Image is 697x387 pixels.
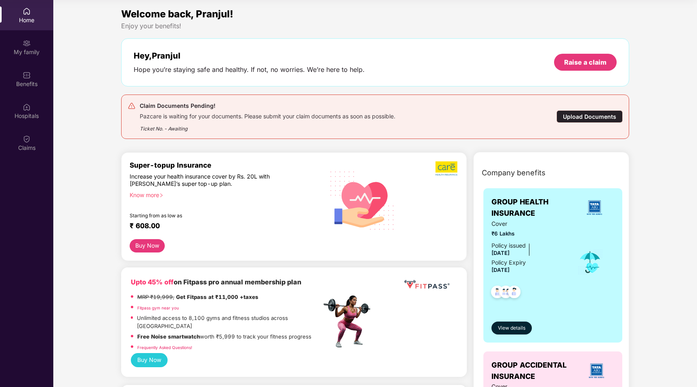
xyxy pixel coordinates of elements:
[137,345,192,350] a: Frequently Asked Questions!
[23,71,31,79] img: svg+xml;base64,PHN2ZyBpZD0iQmVuZWZpdHMiIHhtbG5zPSJodHRwOi8vd3d3LnczLm9yZy8yMDAwL3N2ZyIgd2lkdGg9Ij...
[128,102,136,110] img: svg+xml;base64,PHN2ZyB4bWxucz0iaHR0cDovL3d3dy53My5vcmcvMjAwMC9zdmciIHdpZHRoPSIyNCIgaGVpZ2h0PSIyNC...
[159,193,164,198] span: right
[176,294,258,300] strong: Get Fitpass at ₹11,000 +taxes
[403,277,451,292] img: fppp.png
[556,110,623,123] div: Upload Documents
[131,278,301,286] b: on Fitpass pro annual membership plan
[491,250,510,256] span: [DATE]
[491,229,566,238] span: ₹6 Lakhs
[491,360,578,383] span: GROUP ACCIDENTAL INSURANCE
[496,283,516,303] img: svg+xml;base64,PHN2ZyB4bWxucz0iaHR0cDovL3d3dy53My5vcmcvMjAwMC9zdmciIHdpZHRoPSI0OC45MTUiIGhlaWdodD...
[137,314,321,330] p: Unlimited access to 8,100 gyms and fitness studios across [GEOGRAPHIC_DATA]
[130,191,317,197] div: Know more
[121,8,233,20] span: Welcome back, Pranjul!
[498,324,525,332] span: View details
[130,161,321,169] div: Super-topup Insurance
[134,65,365,74] div: Hope you’re staying safe and healthy. If not, no worries. We’re here to help.
[321,293,378,350] img: fpp.png
[137,305,179,310] a: Fitpass gym near you
[491,322,532,334] button: View details
[130,239,165,252] button: Buy Now
[435,161,458,176] img: b5dec4f62d2307b9de63beb79f102df3.png
[482,167,546,179] span: Company benefits
[134,51,365,61] div: Hey, Pranjul
[130,221,313,231] div: ₹ 608.00
[140,120,395,133] div: Ticket No. - Awaiting
[130,212,287,218] div: Starting from as low as
[23,135,31,143] img: svg+xml;base64,PHN2ZyBpZD0iQ2xhaW0iIHhtbG5zPSJodHRwOi8vd3d3LnczLm9yZy8yMDAwL3N2ZyIgd2lkdGg9IjIwIi...
[577,249,603,276] img: icon
[491,258,526,267] div: Policy Expiry
[23,7,31,15] img: svg+xml;base64,PHN2ZyBpZD0iSG9tZSIgeG1sbnM9Imh0dHA6Ly93d3cudzMub3JnLzIwMDAvc3ZnIiB3aWR0aD0iMjAiIG...
[140,101,395,111] div: Claim Documents Pending!
[130,173,287,188] div: Increase your health insurance cover by Rs. 20L with [PERSON_NAME]’s super top-up plan.
[137,294,174,300] del: MRP ₹19,999,
[131,278,174,286] b: Upto 45% off
[491,267,510,273] span: [DATE]
[324,161,401,239] img: svg+xml;base64,PHN2ZyB4bWxucz0iaHR0cDovL3d3dy53My5vcmcvMjAwMC9zdmciIHhtbG5zOnhsaW5rPSJodHRwOi8vd3...
[504,283,524,303] img: svg+xml;base64,PHN2ZyB4bWxucz0iaHR0cDovL3d3dy53My5vcmcvMjAwMC9zdmciIHdpZHRoPSI0OC45NDMiIGhlaWdodD...
[23,103,31,111] img: svg+xml;base64,PHN2ZyBpZD0iSG9zcGl0YWxzIiB4bWxucz0iaHR0cDovL3d3dy53My5vcmcvMjAwMC9zdmciIHdpZHRoPS...
[564,58,607,67] div: Raise a claim
[491,241,526,250] div: Policy issued
[23,39,31,47] img: svg+xml;base64,PHN2ZyB3aWR0aD0iMjAiIGhlaWdodD0iMjAiIHZpZXdCb3g9IjAgMCAyMCAyMCIgZmlsbD0ibm9uZSIgeG...
[121,22,630,30] div: Enjoy your benefits!
[131,353,168,367] button: Buy Now
[584,197,605,219] img: insurerLogo
[137,333,200,340] strong: Free Noise smartwatch
[140,111,395,120] div: Pazcare is waiting for your documents. Please submit your claim documents as soon as possible.
[487,283,507,303] img: svg+xml;base64,PHN2ZyB4bWxucz0iaHR0cDovL3d3dy53My5vcmcvMjAwMC9zdmciIHdpZHRoPSI0OC45NDMiIGhlaWdodD...
[491,196,575,219] span: GROUP HEALTH INSURANCE
[137,332,311,341] p: worth ₹5,999 to track your fitness progress
[586,360,607,382] img: insurerLogo
[491,219,566,228] span: Cover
